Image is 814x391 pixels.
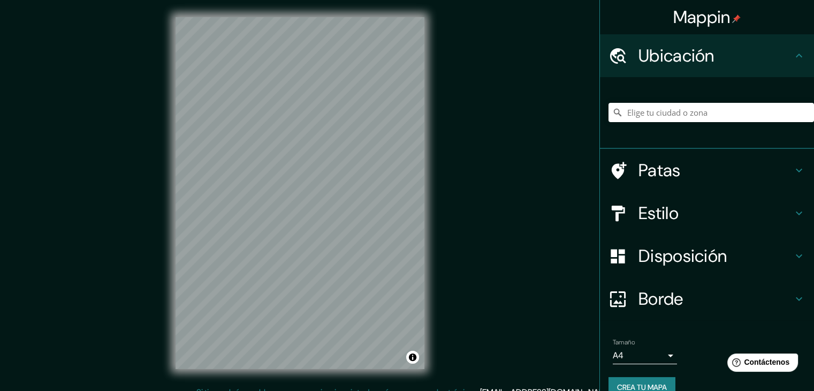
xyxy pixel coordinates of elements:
font: Estilo [638,202,679,224]
font: Borde [638,288,683,310]
font: Tamaño [613,338,635,347]
div: Patas [600,149,814,192]
div: Ubicación [600,34,814,77]
div: Disposición [600,235,814,277]
font: A4 [613,350,623,361]
font: Patas [638,159,681,182]
input: Elige tu ciudad o zona [608,103,814,122]
font: Disposición [638,245,727,267]
font: Ubicación [638,44,714,67]
font: Mappin [673,6,731,28]
canvas: Mapa [176,17,424,369]
img: pin-icon.png [732,14,741,23]
div: A4 [613,347,677,364]
iframe: Lanzador de widgets de ayuda [719,349,802,379]
div: Borde [600,277,814,320]
button: Activar o desactivar atribución [406,351,419,364]
div: Estilo [600,192,814,235]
